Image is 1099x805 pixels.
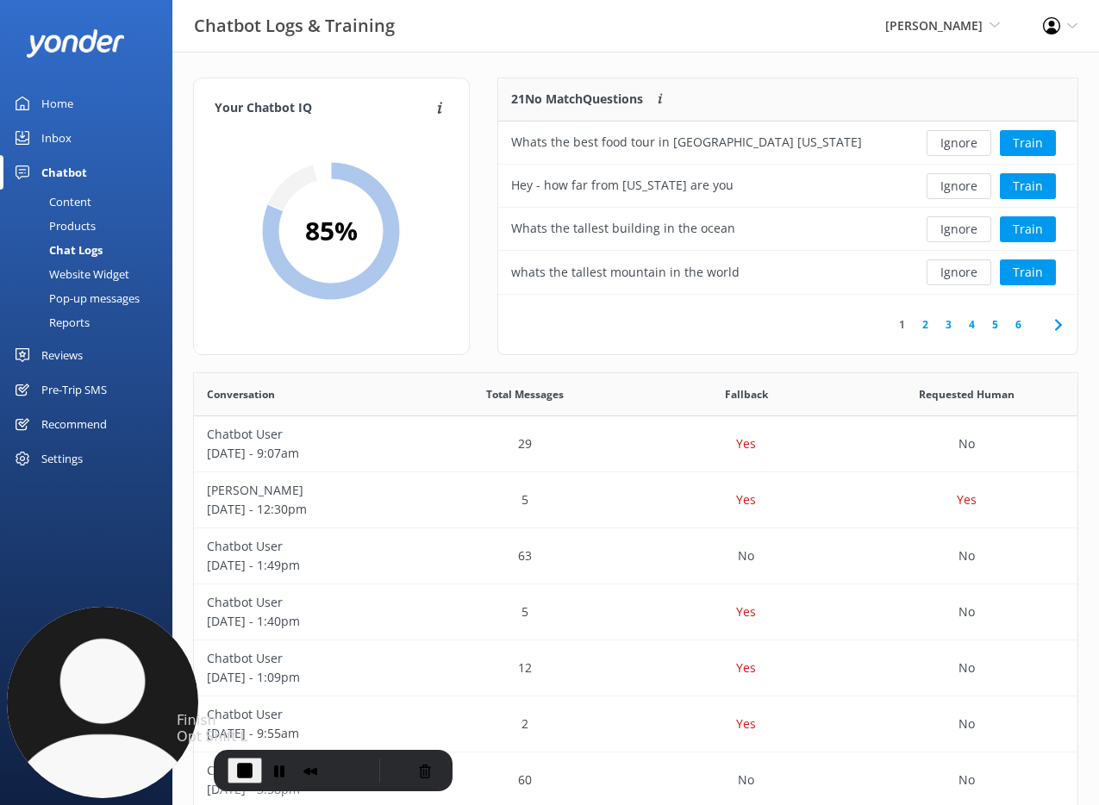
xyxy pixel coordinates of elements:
button: Train [1000,130,1056,156]
p: No [738,771,754,789]
button: Ignore [927,259,991,285]
p: Chatbot User [207,761,402,780]
div: row [498,208,1077,251]
p: [DATE] - 9:55am [207,724,402,743]
div: Content [10,190,91,214]
p: No [959,434,975,453]
p: Chatbot User [207,649,402,668]
h2: 85 % [305,210,358,252]
span: [PERSON_NAME] [885,17,983,34]
div: Reports [10,310,90,334]
div: row [194,640,1077,696]
div: Inbox [41,121,72,155]
div: grid [498,122,1077,294]
p: 63 [518,546,532,565]
button: Ignore [927,130,991,156]
p: Yes [736,602,756,621]
a: Content [10,190,172,214]
a: Products [10,214,172,238]
p: [DATE] - 12:30pm [207,500,402,519]
p: Chatbot User [207,425,402,444]
div: row [498,122,1077,165]
a: 3 [937,316,960,333]
button: Train [1000,216,1056,242]
p: 5 [521,490,528,509]
div: row [498,251,1077,294]
p: Yes [736,490,756,509]
p: [DATE] - 3:58pm [207,780,402,799]
div: row [194,416,1077,472]
div: row [194,696,1077,752]
a: Reports [10,310,172,334]
p: No [738,546,754,565]
span: Conversation [207,386,275,402]
p: No [959,658,975,677]
div: row [194,584,1077,640]
div: Home [41,86,73,121]
p: [DATE] - 1:40pm [207,612,402,631]
a: Pop-up messages [10,286,172,310]
p: 60 [518,771,532,789]
div: Chat Logs [10,238,103,262]
span: Requested Human [919,386,1015,402]
a: Chat Logs [10,238,172,262]
button: Ignore [927,216,991,242]
p: 2 [521,715,528,733]
div: row [498,165,1077,208]
div: Hey - how far from [US_STATE] are you [511,176,734,195]
p: 21 No Match Questions [511,90,643,109]
div: row [194,472,1077,528]
div: Whats the tallest building in the ocean [511,219,735,238]
span: Total Messages [486,386,564,402]
p: [DATE] - 1:09pm [207,668,402,687]
p: Chatbot User [207,537,402,556]
p: Chatbot User [207,593,402,612]
h3: Chatbot Logs & Training [194,12,395,40]
button: Ignore [927,173,991,199]
p: Yes [957,490,977,509]
div: Pre-Trip SMS [41,372,107,407]
p: 12 [518,658,532,677]
p: [DATE] - 1:49pm [207,556,402,575]
button: Train [1000,259,1056,285]
div: Reviews [41,338,83,372]
p: 29 [518,434,532,453]
div: Website Widget [10,262,129,286]
div: Products [10,214,96,238]
a: 2 [914,316,937,333]
div: row [194,528,1077,584]
img: yonder-white-logo.png [26,29,125,58]
h4: Your Chatbot IQ [215,99,432,118]
p: No [959,715,975,733]
p: No [959,546,975,565]
a: 4 [960,316,983,333]
p: Yes [736,434,756,453]
p: Chatbot User [207,705,402,724]
div: Pop-up messages [10,286,140,310]
div: whats the tallest mountain in the world [511,263,740,282]
p: Yes [736,715,756,733]
a: 5 [983,316,1007,333]
p: 5 [521,602,528,621]
button: Train [1000,173,1056,199]
div: Settings [41,441,83,476]
a: 6 [1007,316,1030,333]
div: Recommend [41,407,107,441]
p: [PERSON_NAME] [207,481,402,500]
p: No [959,771,975,789]
p: No [959,602,975,621]
p: Yes [736,658,756,677]
span: Fallback [725,386,768,402]
div: Chatbot [41,155,87,190]
div: Whats the best food tour in [GEOGRAPHIC_DATA] [US_STATE] [511,133,862,152]
a: 1 [890,316,914,333]
p: [DATE] - 9:07am [207,444,402,463]
a: Website Widget [10,262,172,286]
